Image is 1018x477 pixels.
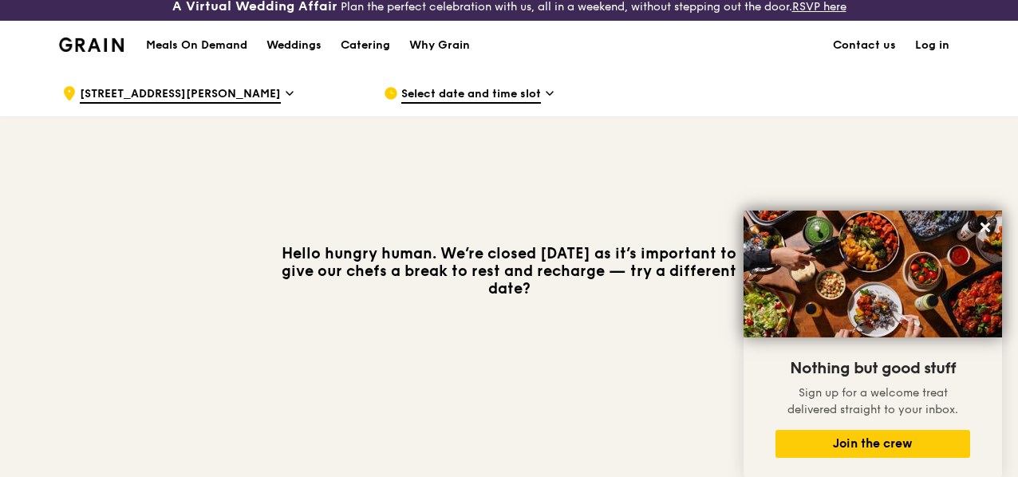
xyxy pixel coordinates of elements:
[790,359,956,378] span: Nothing but good stuff
[744,211,1002,337] img: DSC07876-Edit02-Large.jpeg
[341,22,390,69] div: Catering
[59,37,124,52] img: Grain
[787,386,958,416] span: Sign up for a welcome treat delivered straight to your inbox.
[146,37,247,53] h1: Meals On Demand
[400,22,479,69] a: Why Grain
[906,22,959,69] a: Log in
[331,22,400,69] a: Catering
[401,86,541,104] span: Select date and time slot
[775,430,970,458] button: Join the crew
[823,22,906,69] a: Contact us
[973,215,998,240] button: Close
[409,22,470,69] div: Why Grain
[270,245,748,298] h3: Hello hungry human. We’re closed [DATE] as it’s important to give our chefs a break to rest and r...
[266,22,322,69] div: Weddings
[257,22,331,69] a: Weddings
[59,20,124,68] a: GrainGrain
[80,86,281,104] span: [STREET_ADDRESS][PERSON_NAME]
